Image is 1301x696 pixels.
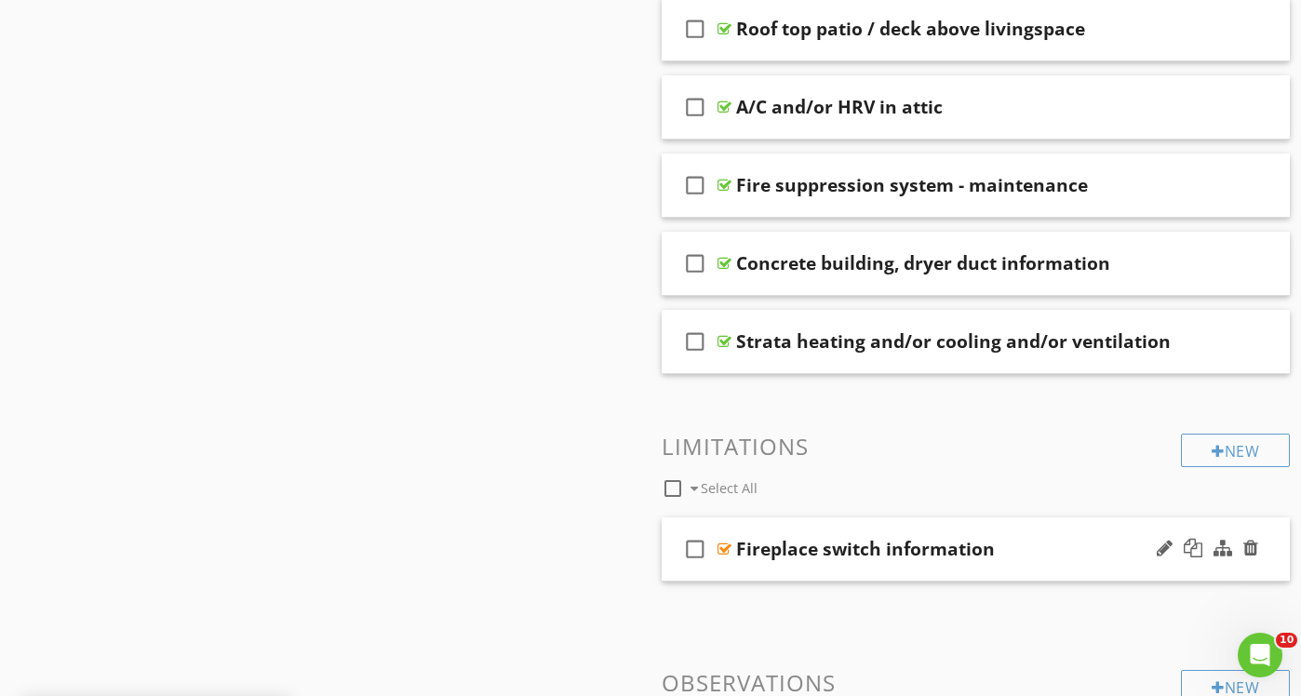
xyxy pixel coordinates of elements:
div: New [1181,434,1290,467]
div: Roof top patio / deck above livingspace [736,18,1085,40]
div: Concrete building, dryer duct information [736,252,1110,274]
i: check_box_outline_blank [680,163,710,207]
i: check_box_outline_blank [680,7,710,51]
iframe: Intercom live chat [1238,633,1282,677]
h3: Observations [662,670,1290,695]
i: check_box_outline_blank [680,85,710,129]
i: check_box_outline_blank [680,319,710,364]
i: check_box_outline_blank [680,241,710,286]
div: Strata heating and/or cooling and/or ventilation [736,330,1171,353]
div: Fireplace switch information [736,538,995,560]
span: Select All [701,479,758,497]
div: Fire suppression system - maintenance [736,174,1088,196]
span: 10 [1276,633,1297,648]
div: A/C and/or HRV in attic [736,96,943,118]
i: check_box_outline_blank [680,527,710,571]
h3: Limitations [662,434,1290,459]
